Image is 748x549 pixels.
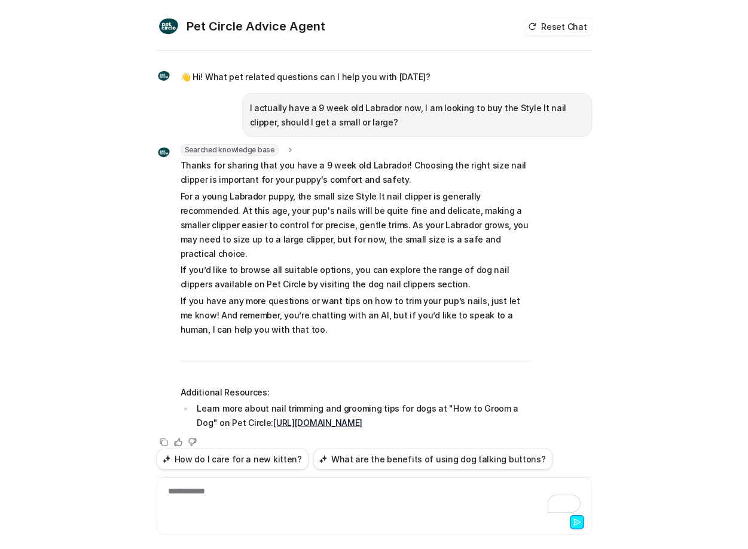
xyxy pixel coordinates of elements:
[181,294,530,337] p: If you have any more questions or want tips on how to trim your pup’s nails, just let me know! An...
[157,69,171,83] img: Widget
[273,418,362,428] a: [URL][DOMAIN_NAME]
[194,401,530,430] li: Learn more about nail trimming and grooming tips for dogs at "How to Groom a Dog" on Pet Circle:
[160,485,589,513] div: To enrich screen reader interactions, please activate Accessibility in Grammarly extension settings
[157,14,181,38] img: Widget
[187,18,325,35] h2: Pet Circle Advice Agent
[313,449,552,470] button: What are the benefits of using dog talking buttons?
[181,158,530,187] p: Thanks for sharing that you have a 9 week old Labrador! Choosing the right size nail clipper is i...
[181,70,431,84] p: 👋 Hi! What pet related questions can I help you with [DATE]?
[250,101,584,130] p: I actually have a 9 week old Labrador now, I am looking to buy the Style It nail clipper, should ...
[181,385,530,400] p: Additional Resources:
[181,263,530,292] p: If you’d like to browse all suitable options, you can explore the range of dog nail clippers avai...
[157,145,171,160] img: Widget
[157,449,309,470] button: How do I care for a new kitten?
[181,189,530,261] p: For a young Labrador puppy, the small size Style It nail clipper is generally recommended. At thi...
[181,144,279,156] span: Searched knowledge base
[524,18,591,35] button: Reset Chat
